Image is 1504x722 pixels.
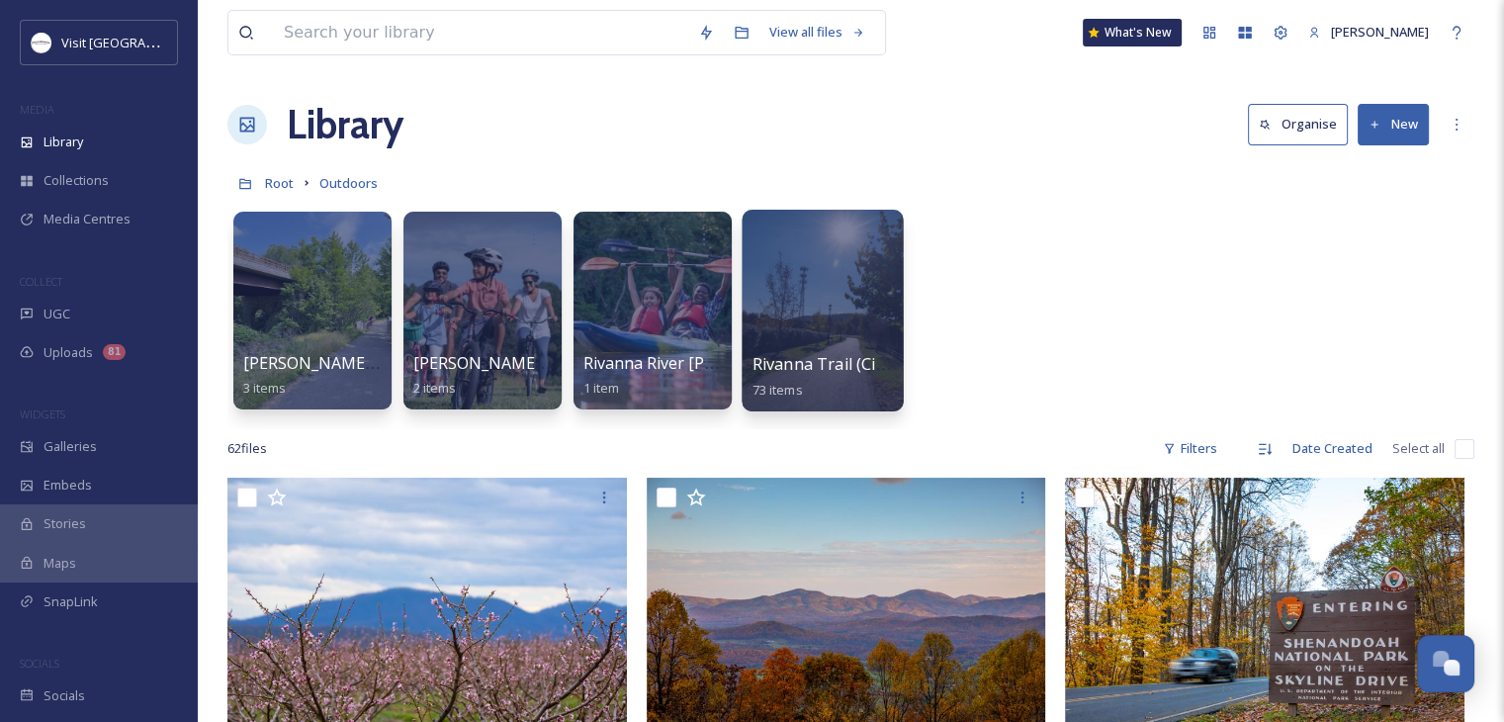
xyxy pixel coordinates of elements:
span: Socials [44,686,85,705]
span: Uploads [44,343,93,362]
span: Media Centres [44,210,131,228]
a: Rivanna River [Photoshoot]1 item [583,354,788,397]
a: Library [287,95,403,154]
a: View all files [759,13,875,51]
button: New [1358,104,1429,144]
span: Rivanna Trail (City of [GEOGRAPHIC_DATA]) [752,353,1082,375]
span: UGC [44,305,70,323]
button: Organise [1248,104,1348,144]
a: Outdoors [319,171,378,195]
span: Embeds [44,476,92,495]
span: Select all [1392,439,1445,458]
span: SOCIALS [20,656,59,671]
div: Date Created [1283,429,1382,468]
span: SnapLink [44,592,98,611]
span: Collections [44,171,109,190]
div: 81 [103,344,126,360]
span: Outdoors [319,174,378,192]
button: Open Chat [1417,635,1474,692]
span: Visit [GEOGRAPHIC_DATA] [61,33,215,51]
img: Circle%20Logo.png [32,33,51,52]
span: 2 items [413,379,456,397]
span: 62 file s [227,439,267,458]
a: What's New [1083,19,1182,46]
a: [PERSON_NAME] [1298,13,1439,51]
span: Galleries [44,437,97,456]
span: WIDGETS [20,406,65,421]
a: [PERSON_NAME] Creek [Photo Shoot]2 items [413,354,696,397]
span: 1 item [583,379,619,397]
span: 3 items [243,379,286,397]
span: Root [265,174,294,192]
span: Stories [44,514,86,533]
span: Library [44,133,83,151]
span: [PERSON_NAME] [1331,23,1429,41]
span: Rivanna River [Photoshoot] [583,352,788,374]
a: [PERSON_NAME][GEOGRAPHIC_DATA]3 items [243,354,529,397]
div: Filters [1153,429,1227,468]
span: MEDIA [20,102,54,117]
span: COLLECT [20,274,62,289]
a: Rivanna Trail (City of [GEOGRAPHIC_DATA])73 items [752,355,1082,399]
span: [PERSON_NAME] Creek [Photo Shoot] [413,352,696,374]
input: Search your library [274,11,688,54]
a: Organise [1248,104,1358,144]
span: [PERSON_NAME][GEOGRAPHIC_DATA] [243,352,529,374]
span: 73 items [752,380,803,398]
span: Maps [44,554,76,573]
a: Root [265,171,294,195]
